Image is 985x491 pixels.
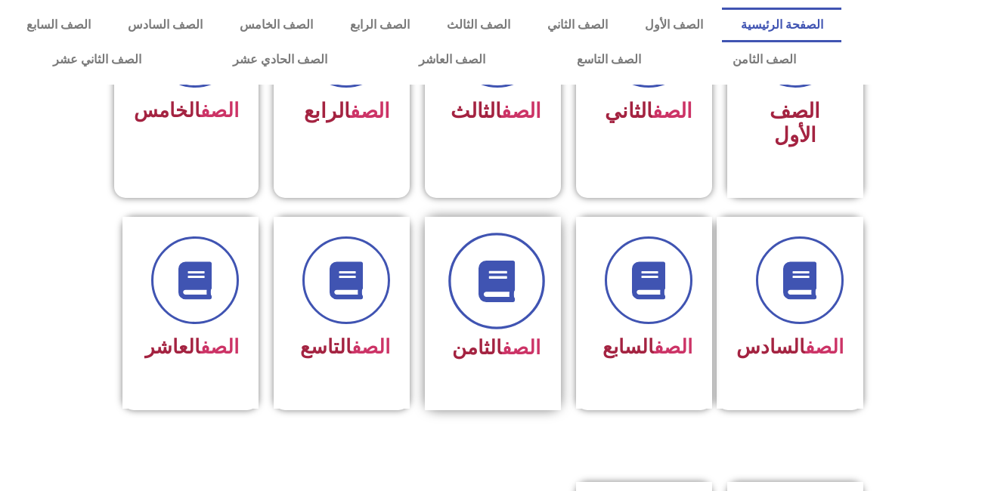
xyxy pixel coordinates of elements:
[502,336,541,359] a: الصف
[602,335,692,358] span: السابع
[304,99,390,123] span: الرابع
[429,8,529,42] a: الصف الثالث
[452,336,541,359] span: الثامن
[686,42,841,77] a: الصف الثامن
[200,335,239,358] a: الصف
[352,335,390,358] a: الصف
[531,42,687,77] a: الصف التاسع
[8,8,109,42] a: الصف السابع
[451,99,541,123] span: الثالث
[373,42,531,77] a: الصف العاشر
[736,335,844,358] span: السادس
[145,335,239,358] span: العاشر
[605,99,692,123] span: الثاني
[8,42,187,77] a: الصف الثاني عشر
[109,8,221,42] a: الصف السادس
[529,8,627,42] a: الصف الثاني
[652,99,692,123] a: الصف
[200,99,239,122] a: الصف
[805,335,844,358] a: الصف
[331,8,428,42] a: الصف الرابع
[722,8,841,42] a: الصفحة الرئيسية
[627,8,722,42] a: الصف الأول
[350,99,390,123] a: الصف
[221,8,331,42] a: الصف الخامس
[134,99,239,122] span: الخامس
[187,42,373,77] a: الصف الحادي عشر
[654,335,692,358] a: الصف
[300,335,390,358] span: التاسع
[501,99,541,123] a: الصف
[770,99,820,147] span: الصف الأول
